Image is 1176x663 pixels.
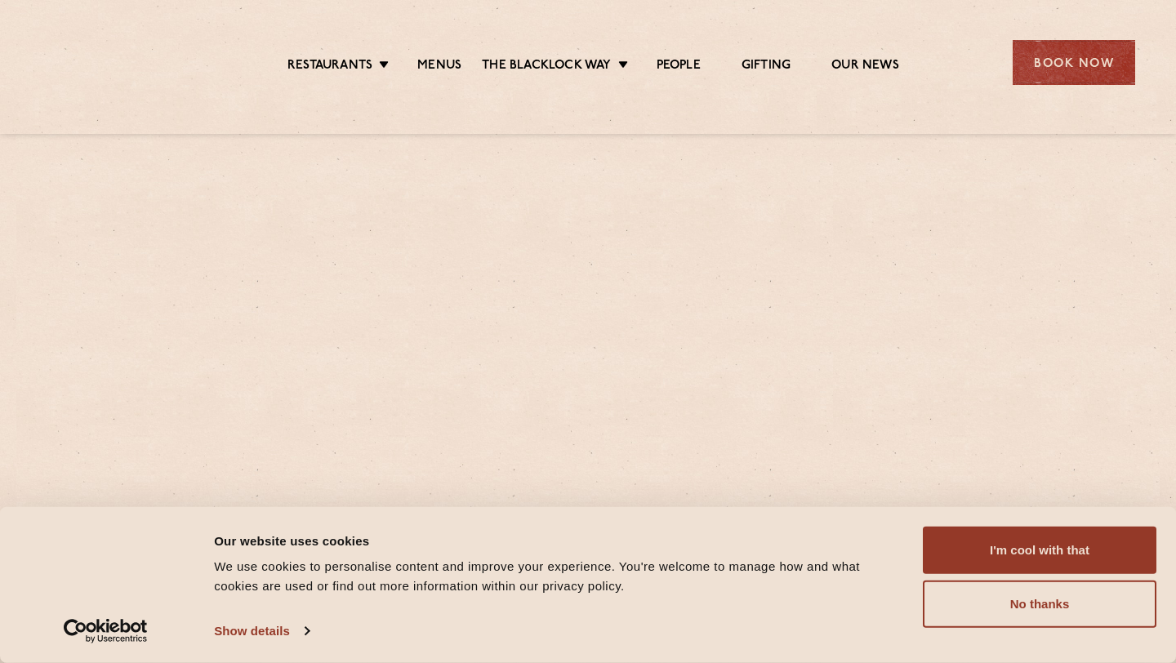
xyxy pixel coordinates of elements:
[287,58,372,76] a: Restaurants
[1013,40,1135,85] div: Book Now
[41,16,182,109] img: svg%3E
[657,58,701,76] a: People
[482,58,611,76] a: The Blacklock Way
[34,619,177,643] a: Usercentrics Cookiebot - opens in a new window
[923,581,1156,628] button: No thanks
[923,527,1156,574] button: I'm cool with that
[214,619,309,643] a: Show details
[214,531,904,550] div: Our website uses cookies
[742,58,791,76] a: Gifting
[417,58,461,76] a: Menus
[831,58,899,76] a: Our News
[214,557,904,596] div: We use cookies to personalise content and improve your experience. You're welcome to manage how a...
